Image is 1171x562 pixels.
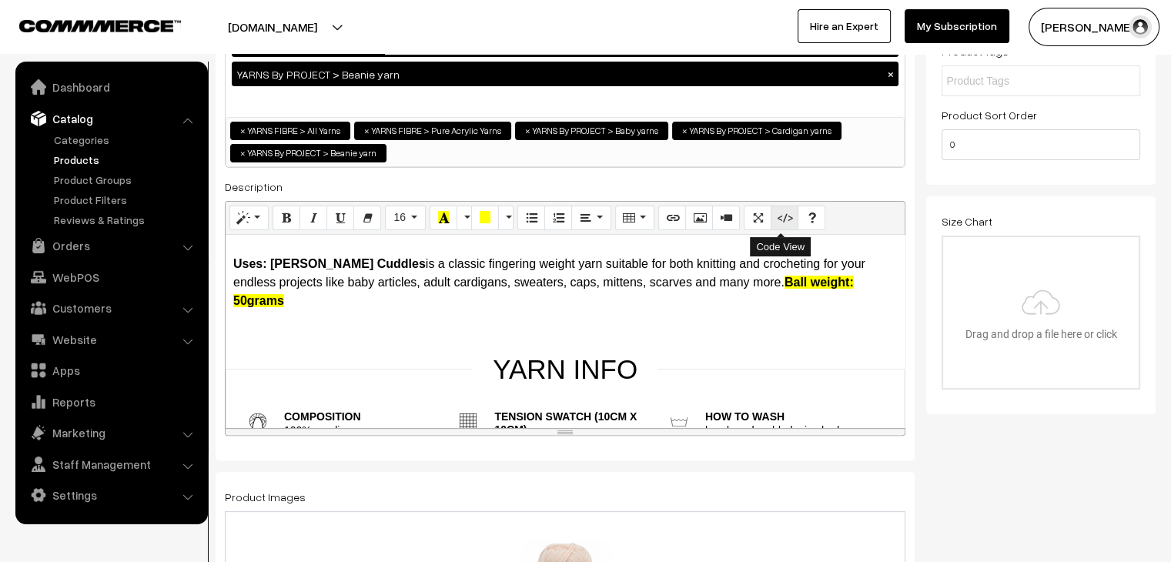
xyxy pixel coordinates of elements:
p: 100% acrylic [284,423,429,439]
button: Bold (CTRL+B) [273,206,300,230]
a: Reviews & Ratings [50,212,202,228]
button: Style [229,206,269,230]
button: [PERSON_NAME]… [1029,8,1159,46]
a: WebPOS [19,263,202,291]
button: Paragraph [571,206,611,230]
a: Marketing [19,419,202,447]
a: COMMMERCE [19,15,154,34]
a: Settings [19,481,202,509]
li: YARNS By PROJECT > Baby yarns [515,122,668,140]
li: YARNS FIBRE > Pure Acrylic Yarns [354,122,511,140]
a: Dashboard [19,73,202,101]
p: hand-wash cold, dry in shade, dry flat [705,423,850,453]
img: tension-2a19db80542243ec1f668c07069b0fa454de134bea923b21047aa558bcea47fd.svg [460,413,477,430]
img: composition-a00122c1da2aac1302aa020b1108d7f172825516087d1eb9af7d8513cc0a1361.svg [249,413,266,430]
button: Help [798,206,825,230]
img: tab_domain_overview_orange.svg [42,89,54,102]
div: Domain Overview [59,91,138,101]
div: resize [226,428,905,435]
img: website_grey.svg [25,40,37,52]
span: × [682,124,688,138]
button: Code View [771,206,798,230]
input: Enter Number [942,129,1140,160]
li: YARNS By PROJECT > Cardigan yarns [672,122,841,140]
button: × [884,67,898,81]
a: Catalog [19,105,202,132]
button: Background Color [471,206,499,230]
button: Unordered list (CTRL+SHIFT+NUM7) [517,206,545,230]
button: Video [712,206,740,230]
span: × [240,124,246,138]
button: Ordered list (CTRL+SHIFT+NUM8) [544,206,572,230]
h3: Yarn Info [472,356,658,383]
img: logo_orange.svg [25,25,37,37]
li: YARNS By PROJECT > Beanie yarn [230,144,386,162]
p: is a classic fingering weight yarn suitable for both knitting and crocheting for your endless pro... [233,255,897,310]
b: Ball weight: 50grams [233,276,854,307]
input: Product Tags [946,73,1081,89]
span: × [525,124,530,138]
button: Remove Font Style (CTRL+\) [353,206,381,230]
span: × [364,124,370,138]
button: Font Size [385,206,426,230]
a: Categories [50,132,202,148]
a: My Subscription [905,9,1009,43]
p: Composition [284,410,429,423]
button: More Color [498,206,514,230]
button: Recent Color [430,206,457,230]
a: Reports [19,388,202,416]
a: Staff Management [19,450,202,478]
label: Product Sort Order [942,107,1037,123]
div: Domain: [DOMAIN_NAME] [40,40,169,52]
label: Size Chart [942,213,992,229]
a: Product Filters [50,192,202,208]
a: Hire an Expert [798,9,891,43]
img: COMMMERCE [19,20,181,32]
button: Link (CTRL+K) [658,206,686,230]
li: YARNS FIBRE > All Yarns [230,122,350,140]
span: 16 [393,211,406,223]
span: × [240,146,246,160]
div: Code View [750,237,811,257]
button: Picture [685,206,713,230]
button: Full Screen [744,206,771,230]
div: YARNS By PROJECT > Beanie yarn [232,62,898,86]
div: Keywords by Traffic [170,91,259,101]
img: tab_keywords_by_traffic_grey.svg [153,89,166,102]
a: Products [50,152,202,168]
button: More Color [457,206,472,230]
p: How to wash [705,410,850,423]
p: Tension swatch (10cm x 10cm) [494,410,639,437]
label: Description [225,179,283,195]
label: Product Images [225,489,306,505]
a: Product Groups [50,172,202,188]
div: v 4.0.25 [43,25,75,37]
strong: Uses: [PERSON_NAME] Cuddles [233,257,426,270]
a: Orders [19,232,202,259]
a: Customers [19,294,202,322]
a: Website [19,326,202,353]
button: [DOMAIN_NAME] [174,8,371,46]
button: Underline (CTRL+U) [326,206,354,230]
button: Italic (CTRL+I) [299,206,327,230]
img: washing_instructions-58da3f20b21af973d6fce8ebe94ae4abbcb113fdd85f748e08c6ae3f6d6fd8d2.svg [671,417,688,427]
button: Table [615,206,654,230]
img: user [1129,15,1152,38]
a: Apps [19,356,202,384]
